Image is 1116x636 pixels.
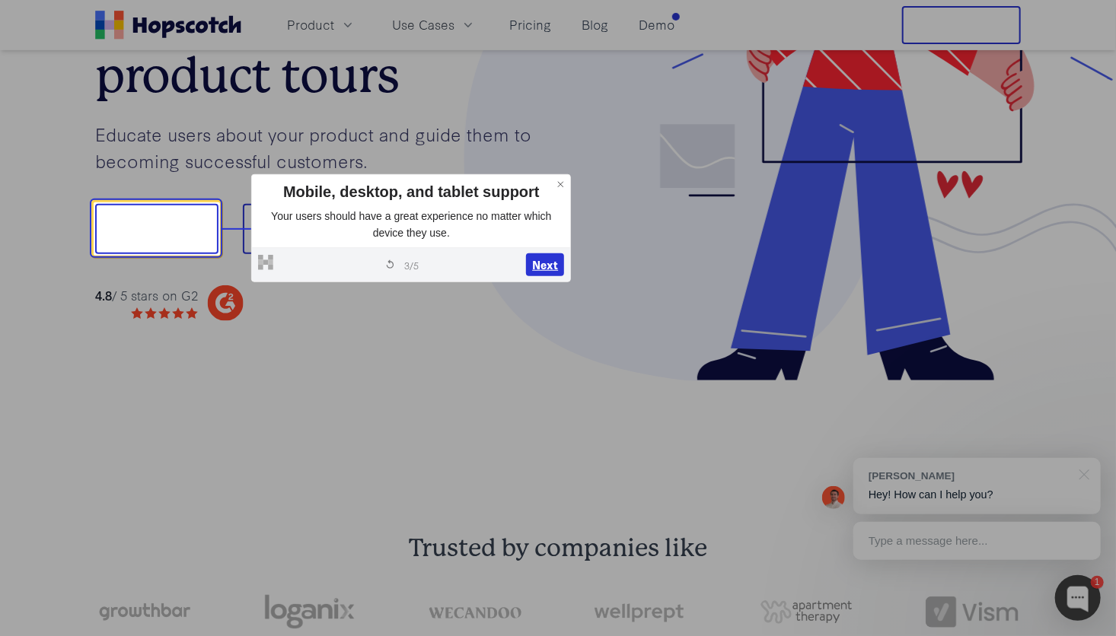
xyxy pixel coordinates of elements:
[404,258,419,272] span: 3 / 5
[278,12,365,37] button: Product
[24,533,1092,564] h2: Trusted by companies like
[503,12,557,37] a: Pricing
[392,15,454,34] span: Use Cases
[902,6,1021,44] button: Free Trial
[869,469,1070,483] div: [PERSON_NAME]
[595,599,687,625] img: wellprept logo
[869,487,1086,503] p: Hey! How can I help you?
[760,600,853,624] img: png-apartment-therapy-house-studio-apartment-home
[95,286,198,305] div: / 5 stars on G2
[526,253,564,276] button: Next
[853,522,1101,560] div: Type a message here...
[95,121,558,173] p: Educate users about your product and guide them to becoming successful customers.
[243,204,391,254] button: Book a demo
[822,486,845,509] img: Mark Spera
[633,12,681,37] a: Demo
[926,596,1019,628] img: vism logo
[258,208,564,241] p: Your users should have a great experience no matter which device they use.
[258,181,564,202] div: Mobile, desktop, and tablet support
[576,12,614,37] a: Blog
[383,12,485,37] button: Use Cases
[287,15,334,34] span: Product
[95,204,218,254] button: Show me!
[1091,576,1104,589] div: 1
[95,11,241,40] a: Home
[429,606,521,619] img: wecandoo-logo
[95,286,112,304] strong: 4.8
[97,603,190,621] img: growthbar-logo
